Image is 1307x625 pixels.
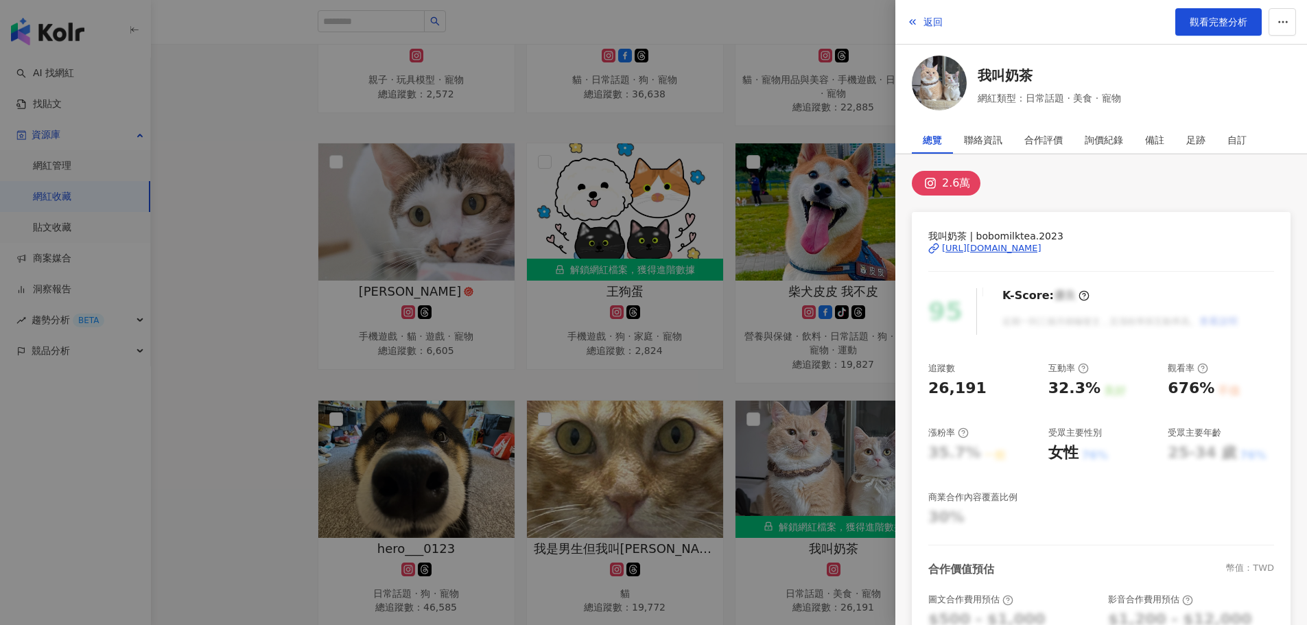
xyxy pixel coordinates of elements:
div: 32.3% [1048,378,1100,399]
div: 互動率 [1048,362,1089,375]
div: 總覽 [923,126,942,154]
div: 備註 [1145,126,1164,154]
div: 聯絡資訊 [964,126,1002,154]
a: [URL][DOMAIN_NAME] [928,242,1274,255]
div: 26,191 [928,378,987,399]
div: 女性 [1048,443,1079,464]
div: 追蹤數 [928,362,955,375]
span: 觀看完整分析 [1190,16,1247,27]
div: 詢價紀錄 [1085,126,1123,154]
div: 受眾主要性別 [1048,427,1102,439]
button: 2.6萬 [912,171,980,196]
a: 我叫奶茶 [978,66,1121,85]
button: 返回 [906,8,943,36]
div: 2.6萬 [942,174,970,193]
div: [URL][DOMAIN_NAME] [942,242,1041,255]
div: 商業合作內容覆蓋比例 [928,491,1017,504]
span: 網紅類型：日常話題 · 美食 · 寵物 [978,91,1121,106]
div: 自訂 [1227,126,1247,154]
div: 圖文合作費用預估 [928,593,1013,606]
span: 我叫奶茶 | bobomilktea.2023 [928,228,1274,244]
div: 受眾主要年齡 [1168,427,1221,439]
div: 幣值：TWD [1226,562,1274,577]
div: 676% [1168,378,1214,399]
div: 漲粉率 [928,427,969,439]
a: KOL Avatar [912,56,967,115]
span: 返回 [923,16,943,27]
div: 足跡 [1186,126,1205,154]
div: 觀看率 [1168,362,1208,375]
div: 合作價值預估 [928,562,994,577]
a: 觀看完整分析 [1175,8,1262,36]
div: 合作評價 [1024,126,1063,154]
div: K-Score : [1002,288,1090,303]
img: KOL Avatar [912,56,967,110]
div: 影音合作費用預估 [1108,593,1193,606]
